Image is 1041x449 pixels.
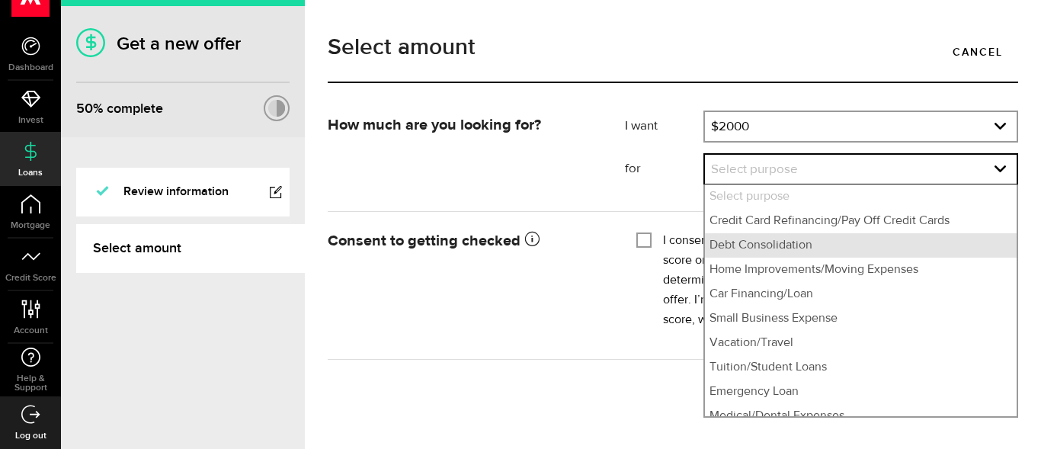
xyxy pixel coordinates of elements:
div: % complete [76,95,163,123]
strong: Consent to getting checked [328,233,540,249]
a: expand select [705,155,1017,184]
li: Tuition/Student Loans [705,355,1017,380]
li: Emergency Loan [705,380,1017,404]
li: Medical/Dental Expenses [705,404,1017,428]
li: Vacation/Travel [705,331,1017,355]
li: Small Business Expense [705,306,1017,331]
a: expand select [705,112,1017,141]
span: 50 [76,101,93,117]
input: I consent to Mogo using my personal information to get a credit score or report from a credit rep... [636,231,652,246]
label: I want [625,117,703,136]
h1: Select amount [328,36,1018,59]
li: Credit Card Refinancing/Pay Off Credit Cards [705,209,1017,233]
label: for [625,160,703,178]
a: Select amount [76,224,305,273]
li: Debt Consolidation [705,233,1017,258]
label: I consent to Mogo using my personal information to get a credit score or report from a credit rep... [663,231,1007,330]
a: Review information [76,168,290,216]
h1: Get a new offer [76,33,290,55]
li: Select purpose [705,184,1017,209]
li: Home Improvements/Moving Expenses [705,258,1017,282]
strong: How much are you looking for? [328,117,541,133]
li: Car Financing/Loan [705,282,1017,306]
button: Open LiveChat chat widget [12,6,58,52]
a: Cancel [937,36,1018,68]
